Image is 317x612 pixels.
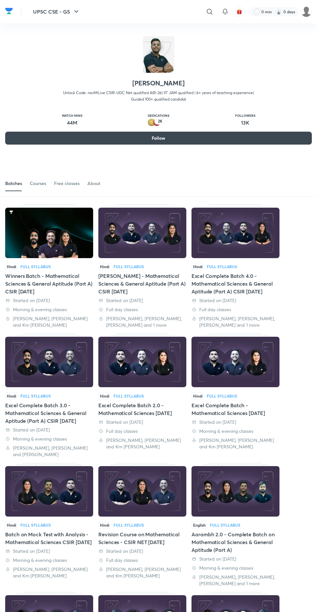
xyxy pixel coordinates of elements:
div: Batches [5,180,22,187]
div: Excel Complete Batch 3.0 - Mathematical Sciences & General Aptitude (Part A) CSIR [DATE] [5,401,93,425]
div: Morning & evening classes [5,436,93,442]
div: Excel Complete Batch 4.0 - Mathematical Sciences & General Aptitude (Part A) CSIR [DATE] [191,272,279,295]
div: Full Syllabus [207,265,237,268]
div: Full Syllabus [114,394,144,398]
a: Free classes [54,176,80,191]
div: Sagar Surya, Ravi Mittal and Km Neetu Gupta [98,566,186,579]
img: Thumbnail [191,466,279,517]
div: Morning & evening classes [191,428,279,434]
div: Started on 24 Jan 2025 [191,419,279,425]
div: Full Syllabus [114,265,144,268]
img: Thumbnail [98,337,186,387]
img: educator badge2 [148,119,156,126]
div: Sagar Surya, Ravi Mittal, Shanu Arora and 1 more [98,315,186,328]
div: About [87,180,100,187]
div: Sagar Surya, Ravi Mittal and Km Neetu Gupta [98,437,186,450]
img: Thumbnail [5,208,93,258]
p: 44M [62,119,82,126]
div: Winners Batch - Mathematical Sciences & General Aptitude (Part A) CSIR [DATE] [5,272,93,295]
div: Started on 3 Aug 2024 [191,556,279,562]
span: Hindi [5,392,18,399]
div: Full Syllabus [210,523,240,527]
button: UPSC CSE - GS [29,5,84,18]
img: Thumbnail [191,208,279,258]
div: Started on 6 Jun 2025 [98,297,186,304]
span: Hindi [5,263,18,270]
img: educator badge1 [153,119,161,126]
div: Started on 23 Apr 2025 [5,427,93,433]
img: Thumbnail [98,208,186,258]
img: avatar [236,9,242,15]
a: About [87,176,100,191]
h2: [PERSON_NAME] [132,79,184,87]
p: 2K [158,119,162,124]
img: icon [143,36,174,73]
div: Excel Complete Batch 2.0 - Mathematical Sciences Jun'25 [98,333,186,457]
div: Revision Course on Mathematical Sciences - CSIR NET Jan 2025 [98,463,186,587]
div: Sagar Surya, Ravi Mittal and Shanu Arora [5,445,93,458]
button: avatar [234,6,245,17]
a: Company Logo [5,6,13,17]
div: Sagar Surya, Ravi Mittal and Km Neetu Gupta [5,566,93,579]
div: [PERSON_NAME] - Mathematical Sciences & General Aptitude (Part A) CSIR [DATE] [98,272,186,295]
div: Morning & evening classes [5,557,93,563]
div: Started on 7 Jan 2025 [5,548,93,554]
div: Excel Complete Batch 4.0 - Mathematical Sciences & General Aptitude (Part A) CSIR Jul'25 [191,204,279,328]
div: Full Syllabus [207,394,237,398]
span: Hindi [98,521,111,529]
div: Ravi Mittal, Harsh Jaiswal, Shanu Arora and 1 more [191,574,279,587]
img: Thumbnail [191,337,279,387]
p: 13K [235,119,256,126]
a: Batches [5,176,22,191]
div: Morning & evening classes [191,565,279,571]
p: Dedications [148,114,169,117]
div: Full Syllabus [20,523,51,527]
span: Follow [152,135,165,141]
div: Excel Complete Batch - Mathematical Sciences [DATE] [191,401,279,417]
img: Thumbnail [98,466,186,517]
div: Started on 6 Dec 2024 [98,548,186,554]
img: streak [276,8,282,15]
span: Hindi [191,392,204,399]
img: Company Logo [5,6,13,16]
div: Morning & evening classes [5,306,93,313]
div: Full Syllabus [20,265,51,268]
div: Started on 31 Jul 2025 [5,297,93,304]
div: Started on 1 May 2025 [191,297,279,304]
div: Full day classes [98,557,186,563]
div: Excel Complete Batch 2.0 - Mathematical Sciences [DATE] [98,401,186,417]
span: English [191,521,207,529]
div: Excel Complete Batch 3.0 - Mathematical Sciences & General Aptitude (Part A) CSIR Jul'25 [5,333,93,457]
div: Aarambh 2.0 - Complete Batch on Mathematical Sciences & General Aptitude (Part A) [191,530,279,554]
span: Hindi [191,263,204,270]
div: Full Syllabus [114,523,144,527]
span: Hindi [98,263,111,270]
p: Watch mins [62,114,82,117]
div: Aarambh 2.0 - Complete Batch on Mathematical Sciences & General Aptitude (Part A) [191,463,279,587]
div: Revision Course on Mathematical Sciences - CSIR NET [DATE] [98,530,186,546]
div: Batch on Mock Test with Analysis - Mathematical Sciences CSIR Feb 2025 [5,463,93,587]
a: Courses [30,176,46,191]
div: Sagar Surya, Ravi Mittal and Km Neetu Gupta [191,437,279,450]
div: Ravi Mittal, Shanu Arora and Km Neetu Gupta [5,315,93,328]
img: Thumbnail [5,466,93,517]
div: Winners Batch - Mathematical Sciences & General Aptitude (Part A) CSIR Dec'25 [5,204,93,328]
div: Started on 24 Jan 2025 [98,419,186,425]
img: Thumbnail [5,337,93,387]
div: Aarambh Batch - Mathematical Sciences & General Aptitude (Part A) CSIR Dec'25 [98,204,186,328]
p: Followers [235,114,256,117]
div: Courses [30,180,46,187]
div: Full day classes [191,306,279,313]
button: Follow [5,132,312,145]
div: Full day classes [98,428,186,434]
div: Excel Complete Batch - Mathematical Sciences Jun'25 [191,333,279,457]
img: Shrishti Oswal [301,6,312,17]
div: Full day classes [98,306,186,313]
div: Batch on Mock Test with Analysis - Mathematical Sciences CSIR [DATE] [5,530,93,546]
div: Free classes [54,180,80,187]
div: Sagar Surya, Ravi Mittal, Shanu Arora and 1 more [191,315,279,328]
span: Hindi [98,392,111,399]
span: Hindi [5,521,18,529]
div: Full Syllabus [20,394,51,398]
p: Unlock Code: raviMLive CSIR-UGC Net qualified AIR-26| IIT JAM qualified | 6+ years of teaching ex... [57,90,260,103]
